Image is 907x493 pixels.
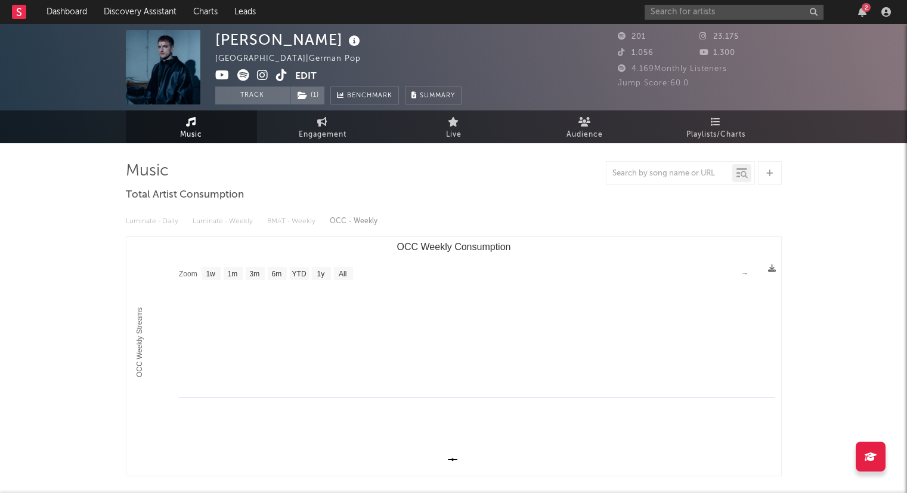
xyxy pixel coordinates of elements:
[862,3,871,12] div: 2
[330,87,399,104] a: Benchmark
[741,269,748,278] text: →
[858,7,866,17] button: 2
[180,128,202,142] span: Music
[397,242,510,252] text: OCC Weekly Consumption
[215,30,363,50] div: [PERSON_NAME]
[215,87,290,104] button: Track
[290,87,325,104] span: ( 1 )
[292,270,306,278] text: YTD
[405,87,462,104] button: Summary
[618,49,654,57] span: 1.056
[126,188,244,202] span: Total Artist Consumption
[567,128,603,142] span: Audience
[651,110,782,143] a: Playlists/Charts
[126,237,781,476] svg: OCC Weekly Consumption
[295,69,317,84] button: Edit
[645,5,824,20] input: Search for artists
[290,87,324,104] button: (1)
[206,270,215,278] text: 1w
[618,79,689,87] span: Jump Score: 60.0
[420,93,455,99] span: Summary
[618,65,727,73] span: 4.169 Monthly Listeners
[606,169,732,178] input: Search by song name or URL
[249,270,259,278] text: 3m
[446,128,462,142] span: Live
[686,128,745,142] span: Playlists/Charts
[179,270,197,278] text: Zoom
[227,270,237,278] text: 1m
[699,49,735,57] span: 1.300
[388,110,519,143] a: Live
[299,128,346,142] span: Engagement
[271,270,281,278] text: 6m
[347,89,392,103] span: Benchmark
[618,33,646,41] span: 201
[338,270,346,278] text: All
[317,270,324,278] text: 1y
[257,110,388,143] a: Engagement
[519,110,651,143] a: Audience
[215,52,374,66] div: [GEOGRAPHIC_DATA] | German Pop
[135,307,143,377] text: OCC Weekly Streams
[126,110,257,143] a: Music
[699,33,739,41] span: 23.175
